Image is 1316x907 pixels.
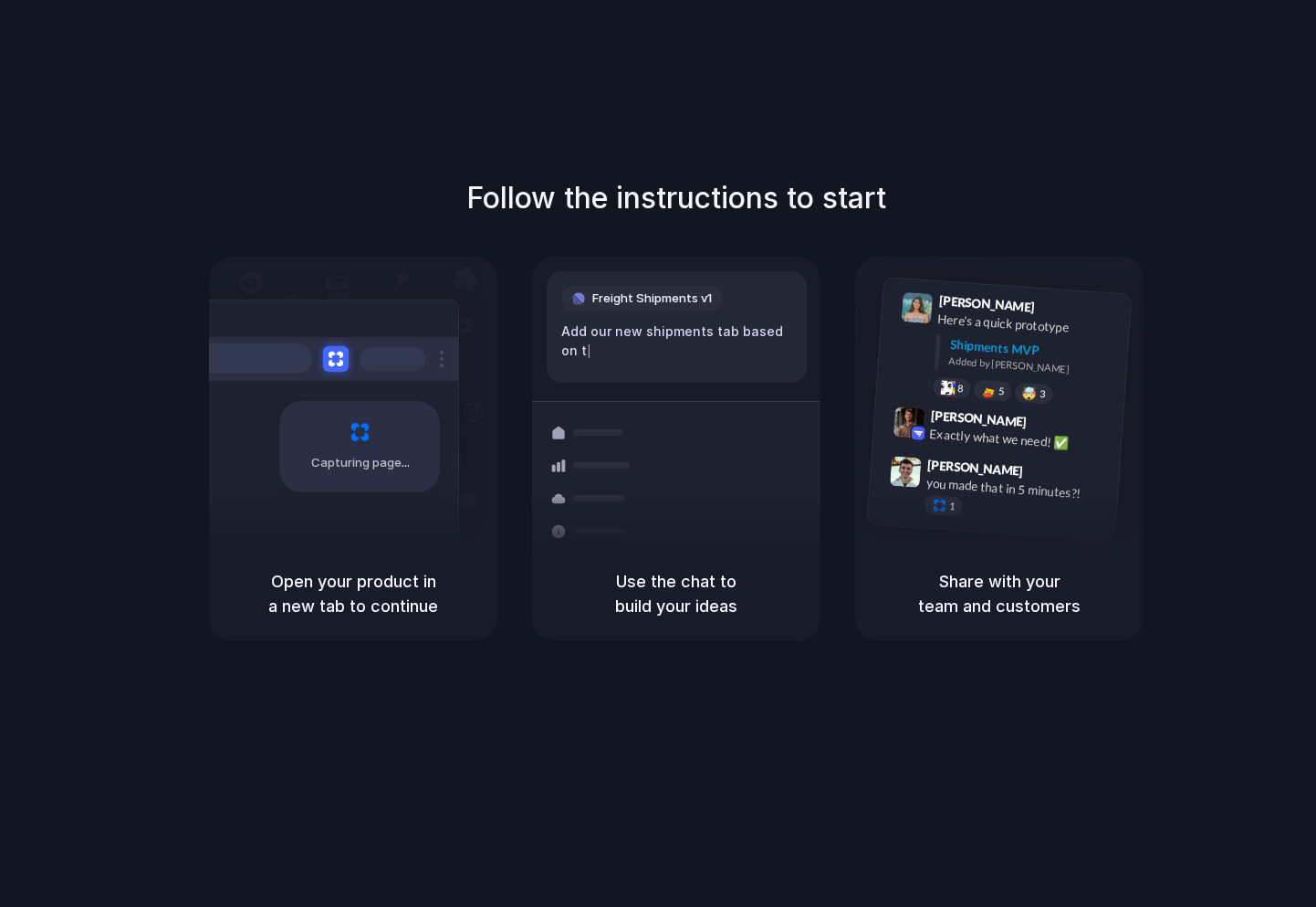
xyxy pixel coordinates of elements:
[587,343,591,358] span: |
[561,322,792,361] div: Add our new shipments tab based on t
[877,569,1122,618] h5: Share with your team and customers
[949,335,1118,365] div: Shipments MVP
[1032,414,1070,436] span: 9:42 AM
[949,501,956,512] span: 1
[231,569,475,618] h5: Open your product in a new tab to continue
[1039,389,1046,399] span: 3
[930,406,1027,432] span: [PERSON_NAME]
[1040,299,1078,321] span: 9:41 AM
[937,310,1120,341] div: Here's a quick prototype
[938,290,1035,317] span: [PERSON_NAME]
[554,569,799,618] h5: Use the chat to build your ideas
[466,176,886,220] h1: Follow the instructions to start
[957,383,964,393] span: 8
[927,454,1024,480] span: [PERSON_NAME]
[311,454,413,472] span: Capturing page
[948,353,1116,380] div: Added by [PERSON_NAME]
[592,290,712,308] span: Freight Shipments v1
[998,386,1005,396] span: 5
[1029,463,1066,485] span: 9:47 AM
[925,473,1108,504] div: you made that in 5 minutes?!
[1022,386,1038,400] div: 🤯
[929,424,1112,455] div: Exactly what we need! ✅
